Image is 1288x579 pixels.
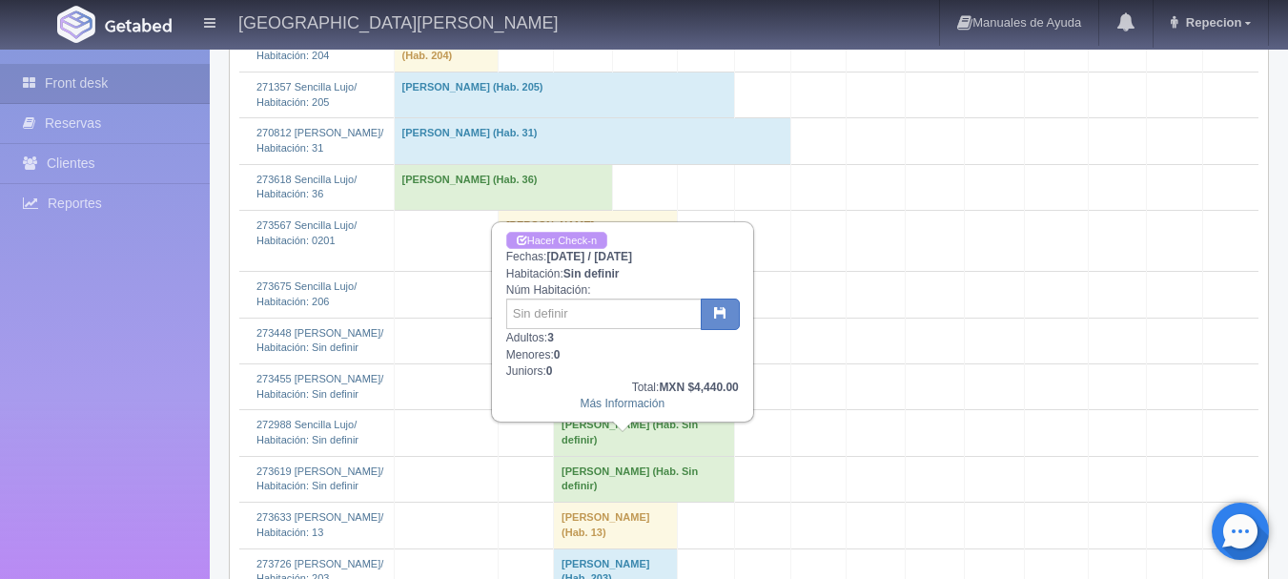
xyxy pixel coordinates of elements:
[546,250,632,263] b: [DATE] / [DATE]
[546,364,553,378] b: 0
[506,299,702,329] input: Sin definir
[1181,15,1242,30] span: Repecion
[506,380,739,396] div: Total:
[394,118,790,164] td: [PERSON_NAME] (Hab. 31)
[256,81,357,108] a: 271357 Sencilla Lujo/Habitación: 205
[256,174,357,200] a: 273618 Sencilla Lujo/Habitación: 36
[554,348,561,362] b: 0
[256,373,383,400] a: 273455 [PERSON_NAME]/Habitación: Sin definir
[256,280,357,307] a: 273675 Sencilla Lujo/Habitación: 206
[554,503,678,548] td: [PERSON_NAME] (Hab. 13)
[57,6,95,43] img: Getabed
[554,410,735,456] td: [PERSON_NAME] (Hab. Sin definir)
[554,456,735,502] td: [PERSON_NAME] (Hab. Sin definir)
[256,219,357,246] a: 273567 Sencilla Lujo/Habitación: 0201
[256,127,383,154] a: 270812 [PERSON_NAME]/Habitación: 31
[256,419,358,445] a: 272988 Sencilla Lujo/Habitación: Sin definir
[493,223,752,421] div: Fechas: Habitación: Núm Habitación: Adultos: Menores: Juniors:
[547,331,554,344] b: 3
[563,267,620,280] b: Sin definir
[659,381,738,394] b: MXN $4,440.00
[506,232,607,250] a: Hacer Check-in
[580,397,664,410] a: Más Información
[256,511,383,538] a: 273633 [PERSON_NAME]/Habitación: 13
[256,465,383,492] a: 273619 [PERSON_NAME]/Habitación: Sin definir
[238,10,558,33] h4: [GEOGRAPHIC_DATA][PERSON_NAME]
[394,164,613,210] td: [PERSON_NAME] (Hab. 36)
[256,327,383,354] a: 273448 [PERSON_NAME]/Habitación: Sin definir
[394,72,734,117] td: [PERSON_NAME] (Hab. 205)
[105,18,172,32] img: Getabed
[498,211,677,272] td: [PERSON_NAME][GEOGRAPHIC_DATA] (Hab. 0201)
